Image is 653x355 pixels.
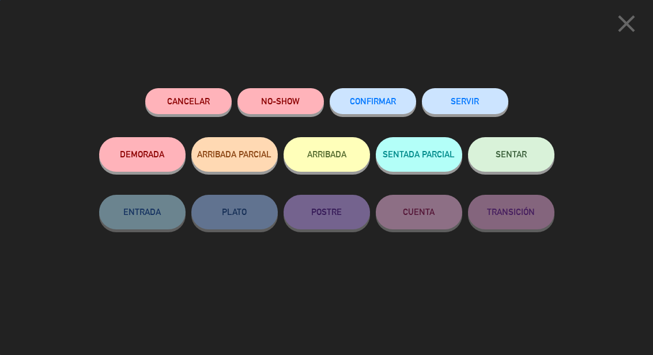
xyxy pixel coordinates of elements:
button: close [609,9,644,43]
button: SENTADA PARCIAL [376,137,462,172]
button: ARRIBADA [284,137,370,172]
span: CONFIRMAR [350,96,396,106]
button: ARRIBADA PARCIAL [191,137,278,172]
button: CUENTA [376,195,462,229]
button: NO-SHOW [237,88,324,114]
span: SENTAR [496,149,527,159]
span: ARRIBADA PARCIAL [197,149,271,159]
button: SENTAR [468,137,554,172]
button: PLATO [191,195,278,229]
button: POSTRE [284,195,370,229]
i: close [612,9,641,38]
button: DEMORADA [99,137,186,172]
button: ENTRADA [99,195,186,229]
button: CONFIRMAR [330,88,416,114]
button: TRANSICIÓN [468,195,554,229]
button: SERVIR [422,88,508,114]
button: Cancelar [145,88,232,114]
